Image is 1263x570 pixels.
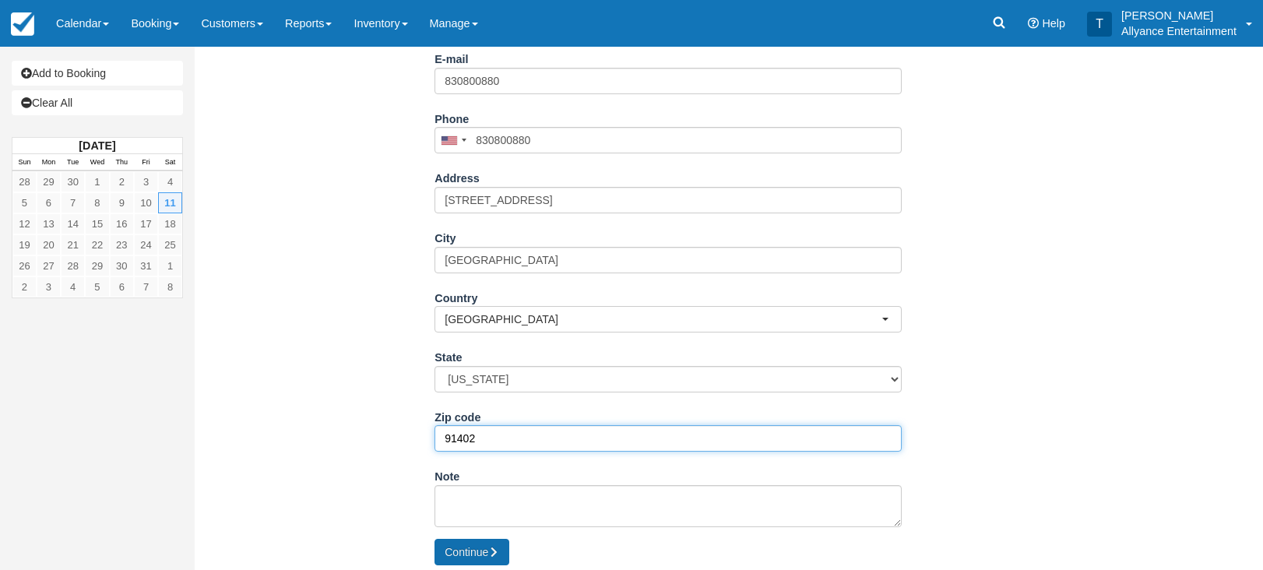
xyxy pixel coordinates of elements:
a: 12 [12,213,37,234]
a: 5 [12,192,37,213]
span: Help [1042,17,1065,30]
a: 14 [61,213,85,234]
button: Continue [434,539,509,565]
button: [GEOGRAPHIC_DATA] [434,306,902,332]
a: 11 [158,192,182,213]
a: Clear All [12,90,183,115]
a: 29 [85,255,109,276]
p: Allyance Entertainment [1121,23,1237,39]
a: 27 [37,255,61,276]
a: 10 [134,192,158,213]
a: 4 [61,276,85,297]
a: 25 [158,234,182,255]
th: Sat [158,154,182,171]
a: Add to Booking [12,61,183,86]
img: checkfront-main-nav-mini-logo.png [11,12,34,36]
a: 7 [134,276,158,297]
th: Mon [37,154,61,171]
a: 9 [110,192,134,213]
a: 26 [12,255,37,276]
label: Note [434,463,459,485]
a: 19 [12,234,37,255]
th: Tue [61,154,85,171]
a: 31 [134,255,158,276]
label: State [434,344,462,366]
a: 21 [61,234,85,255]
a: 6 [110,276,134,297]
label: Country [434,285,477,307]
a: 6 [37,192,61,213]
th: Sun [12,154,37,171]
label: Zip code [434,404,480,426]
a: 15 [85,213,109,234]
a: 1 [85,171,109,192]
label: E-mail [434,46,468,68]
a: 4 [158,171,182,192]
a: 30 [61,171,85,192]
i: Help [1028,18,1039,29]
a: 22 [85,234,109,255]
a: 30 [110,255,134,276]
div: United States: +1 [435,128,471,153]
label: Address [434,165,480,187]
a: 2 [110,171,134,192]
a: 5 [85,276,109,297]
th: Wed [85,154,109,171]
a: 24 [134,234,158,255]
a: 17 [134,213,158,234]
a: 18 [158,213,182,234]
th: Thu [110,154,134,171]
a: 8 [158,276,182,297]
a: 8 [85,192,109,213]
a: 28 [12,171,37,192]
a: 3 [134,171,158,192]
a: 2 [12,276,37,297]
a: 3 [37,276,61,297]
label: Phone [434,106,469,128]
a: 23 [110,234,134,255]
a: 13 [37,213,61,234]
a: 29 [37,171,61,192]
label: City [434,225,456,247]
a: 7 [61,192,85,213]
th: Fri [134,154,158,171]
p: [PERSON_NAME] [1121,8,1237,23]
div: T [1087,12,1112,37]
a: 28 [61,255,85,276]
strong: [DATE] [79,139,115,152]
a: 20 [37,234,61,255]
span: [GEOGRAPHIC_DATA] [445,311,881,327]
a: 1 [158,255,182,276]
a: 16 [110,213,134,234]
